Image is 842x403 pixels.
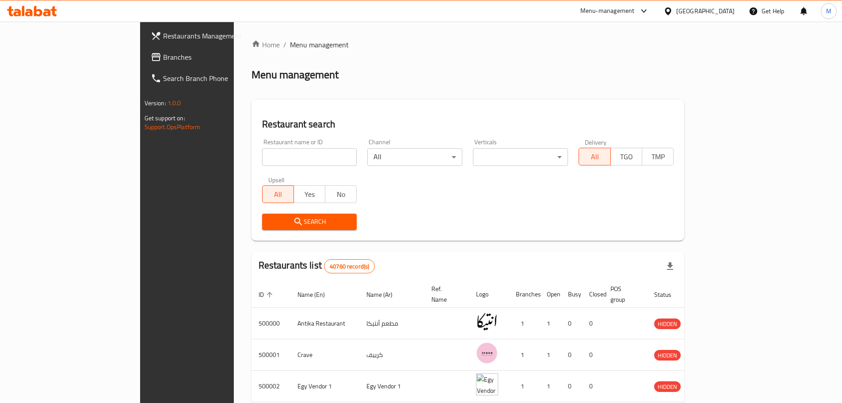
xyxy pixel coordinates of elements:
span: TMP [646,150,670,163]
span: Search Branch Phone [163,73,274,84]
td: 0 [582,339,603,371]
td: 1 [540,308,561,339]
span: Restaurants Management [163,31,274,41]
span: No [329,188,353,201]
td: 0 [582,308,603,339]
h2: Restaurants list [259,259,375,273]
span: Name (Ar) [366,289,404,300]
label: Delivery [585,139,607,145]
th: Logo [469,281,509,308]
div: Total records count [324,259,375,273]
img: Antika Restaurant [476,311,498,333]
img: Crave [476,342,498,364]
h2: Menu management [251,68,339,82]
button: All [579,148,610,165]
span: Menu management [290,39,349,50]
span: Name (En) [297,289,336,300]
span: Branches [163,52,274,62]
button: All [262,185,294,203]
a: Restaurants Management [144,25,281,46]
span: Ref. Name [431,284,458,305]
td: Antika Restaurant [290,308,359,339]
td: Egy Vendor 1 [359,371,424,402]
span: Search [269,216,350,227]
span: Version: [145,97,166,109]
td: 1 [540,339,561,371]
th: Branches [509,281,540,308]
span: TGO [614,150,639,163]
span: Get support on: [145,112,185,124]
a: Support.OpsPlatform [145,121,201,133]
td: 1 [509,339,540,371]
button: TMP [642,148,674,165]
div: HIDDEN [654,319,681,329]
td: 0 [561,339,582,371]
td: Crave [290,339,359,371]
div: HIDDEN [654,381,681,392]
div: ​ [473,148,568,166]
td: Egy Vendor 1 [290,371,359,402]
td: 0 [561,308,582,339]
th: Busy [561,281,582,308]
span: HIDDEN [654,319,681,329]
td: 1 [509,308,540,339]
button: No [325,185,357,203]
span: HIDDEN [654,350,681,361]
td: 1 [540,371,561,402]
span: ID [259,289,275,300]
td: 0 [582,371,603,402]
span: All [583,150,607,163]
td: كرييف [359,339,424,371]
input: Search for restaurant name or ID.. [262,148,357,166]
td: 0 [561,371,582,402]
img: Egy Vendor 1 [476,373,498,395]
div: Menu-management [580,6,635,16]
div: Export file [659,256,681,277]
td: مطعم أنتيكا [359,308,424,339]
button: Search [262,214,357,230]
span: 1.0.0 [168,97,181,109]
label: Upsell [268,177,285,183]
span: M [826,6,831,16]
span: All [266,188,290,201]
th: Open [540,281,561,308]
a: Branches [144,46,281,68]
span: 40760 record(s) [324,262,374,271]
button: TGO [610,148,642,165]
a: Search Branch Phone [144,68,281,89]
li: / [283,39,286,50]
span: POS group [610,284,636,305]
div: [GEOGRAPHIC_DATA] [676,6,735,16]
span: Yes [297,188,322,201]
td: 1 [509,371,540,402]
th: Closed [582,281,603,308]
span: Status [654,289,683,300]
nav: breadcrumb [251,39,685,50]
button: Yes [293,185,325,203]
span: HIDDEN [654,382,681,392]
h2: Restaurant search [262,118,674,131]
div: All [367,148,462,166]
